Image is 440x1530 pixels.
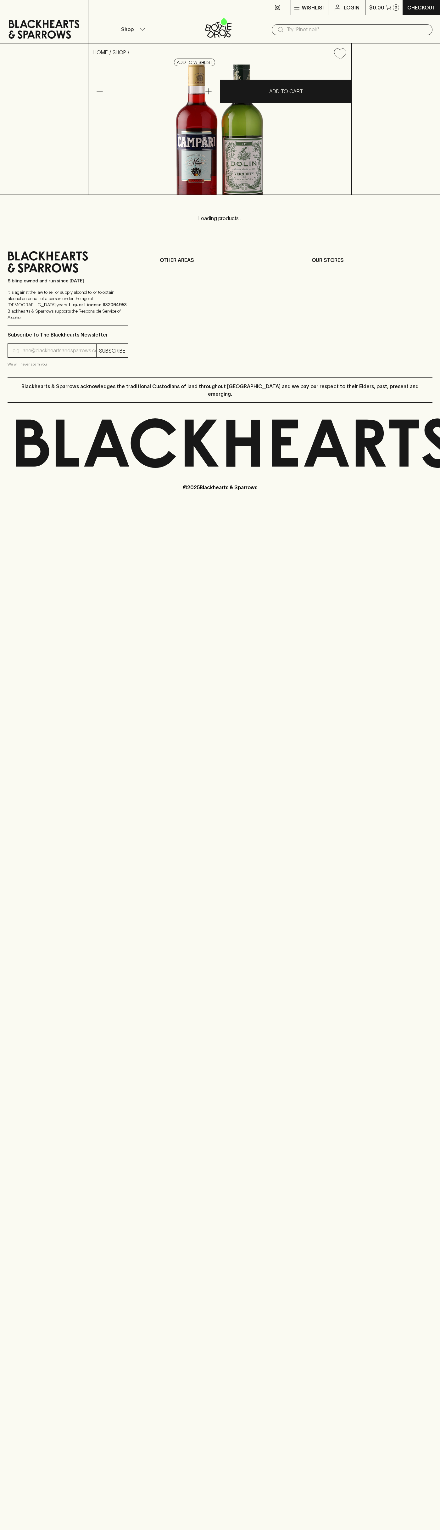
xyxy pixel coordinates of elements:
input: Try "Pinot noir" [287,25,427,35]
button: ADD TO CART [220,80,352,103]
p: OUR STORES [312,256,432,264]
p: $0.00 [369,4,384,11]
img: 32366.png [88,65,351,195]
p: Login [344,4,359,11]
strong: Liquor License #32064953 [69,302,127,307]
button: Add to wishlist [331,46,349,62]
p: OTHER AREAS [160,256,281,264]
p: Blackhearts & Sparrows acknowledges the traditional Custodians of land throughout [GEOGRAPHIC_DAT... [12,382,428,398]
p: Subscribe to The Blackhearts Newsletter [8,331,128,338]
p: ADD TO CART [269,88,303,95]
button: SUBSCRIBE [97,344,128,357]
button: Add to wishlist [174,59,215,66]
a: HOME [93,49,108,55]
p: It is against the law to sell or supply alcohol to, or to obtain alcohol on behalf of a person un... [8,289,128,320]
p: SUBSCRIBE [99,347,125,354]
p: Wishlist [302,4,326,11]
p: Loading products... [6,214,434,222]
input: e.g. jane@blackheartsandsparrows.com.au [13,346,96,356]
p: 0 [395,6,397,9]
p: ⠀ [88,4,94,11]
p: Shop [121,25,134,33]
button: Shop [88,15,176,43]
a: SHOP [113,49,126,55]
p: Checkout [407,4,436,11]
p: We will never spam you [8,361,128,367]
p: Sibling owned and run since [DATE] [8,278,128,284]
